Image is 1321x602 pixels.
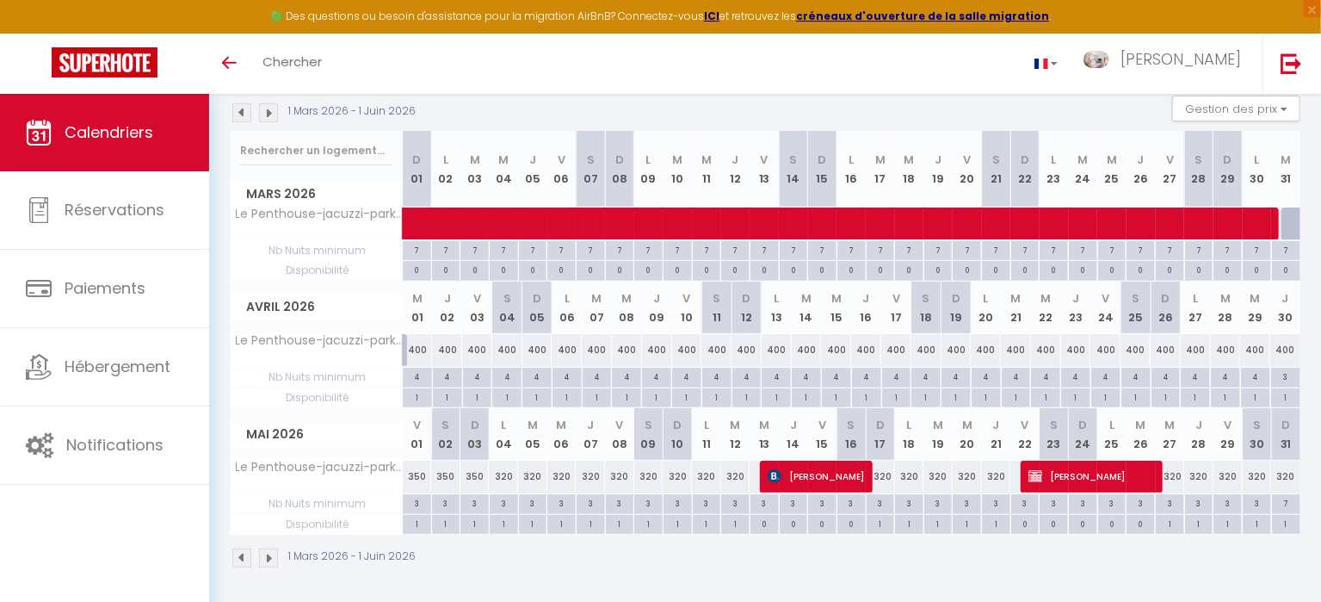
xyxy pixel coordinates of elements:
[231,368,402,387] span: Nb Nuits minimum
[552,334,582,366] div: 400
[646,152,651,168] abbr: L
[1120,334,1151,366] div: 400
[52,47,157,78] img: Super Booking
[1127,131,1156,208] th: 26
[433,388,462,405] div: 1
[762,334,792,366] div: 400
[519,261,547,277] div: 0
[792,388,821,405] div: 1
[941,388,971,405] div: 1
[250,34,335,94] a: Chercher
[615,152,624,168] abbr: D
[492,388,522,405] div: 1
[1151,282,1181,334] th: 26
[605,131,634,208] th: 08
[231,182,402,207] span: Mars 2026
[470,152,480,168] abbr: M
[522,368,552,384] div: 4
[1151,368,1181,384] div: 4
[1031,282,1061,334] th: 22
[498,152,509,168] abbr: M
[1241,368,1270,384] div: 4
[583,368,612,384] div: 4
[642,334,672,366] div: 400
[1132,290,1139,307] abbr: S
[533,290,541,307] abbr: D
[808,241,836,258] div: 7
[1138,152,1145,168] abbr: J
[1250,290,1261,307] abbr: M
[522,388,552,405] div: 1
[403,388,432,405] div: 1
[762,282,792,334] th: 13
[490,241,518,258] div: 7
[1031,368,1060,384] div: 4
[1185,261,1213,277] div: 0
[818,152,827,168] abbr: D
[14,7,65,59] button: Ouvrir le widget de chat LiveChat
[583,388,612,405] div: 1
[403,131,432,208] th: 01
[231,295,402,320] span: Avril 2026
[433,368,462,384] div: 4
[1282,290,1289,307] abbr: J
[547,261,576,277] div: 0
[522,282,552,334] th: 05
[704,9,719,23] a: ICI
[1195,152,1203,168] abbr: S
[432,334,462,366] div: 400
[462,282,492,334] th: 03
[789,152,797,168] abbr: S
[444,290,451,307] abbr: J
[489,131,518,208] th: 04
[911,368,941,384] div: 4
[713,290,720,307] abbr: S
[863,290,870,307] abbr: J
[1061,334,1091,366] div: 400
[1120,282,1151,334] th: 25
[492,282,522,334] th: 04
[1166,152,1174,168] abbr: V
[732,388,762,405] div: 1
[432,241,460,258] div: 7
[1156,131,1185,208] th: 27
[1211,282,1241,334] th: 28
[582,334,612,366] div: 400
[672,152,682,168] abbr: M
[1193,290,1198,307] abbr: L
[1011,290,1022,307] abbr: M
[1220,290,1231,307] abbr: M
[1243,241,1271,258] div: 7
[808,261,836,277] div: 0
[1077,152,1088,168] abbr: M
[621,290,632,307] abbr: M
[1121,388,1151,405] div: 1
[1061,368,1090,384] div: 4
[606,241,634,258] div: 7
[852,368,881,384] div: 4
[701,282,731,334] th: 11
[1031,388,1060,405] div: 1
[231,241,402,260] span: Nb Nuits minimum
[924,261,953,277] div: 0
[1090,282,1120,334] th: 24
[582,282,612,334] th: 07
[693,261,721,277] div: 0
[672,334,702,366] div: 400
[701,152,712,168] abbr: M
[1031,334,1061,366] div: 400
[963,152,971,168] abbr: V
[1069,241,1097,258] div: 7
[1001,282,1031,334] th: 21
[642,368,671,384] div: 4
[1090,334,1120,366] div: 400
[1224,152,1232,168] abbr: D
[911,388,941,405] div: 1
[529,152,536,168] abbr: J
[606,261,634,277] div: 0
[460,241,489,258] div: 7
[552,282,582,334] th: 06
[867,241,895,258] div: 7
[1181,368,1210,384] div: 4
[923,131,953,208] th: 19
